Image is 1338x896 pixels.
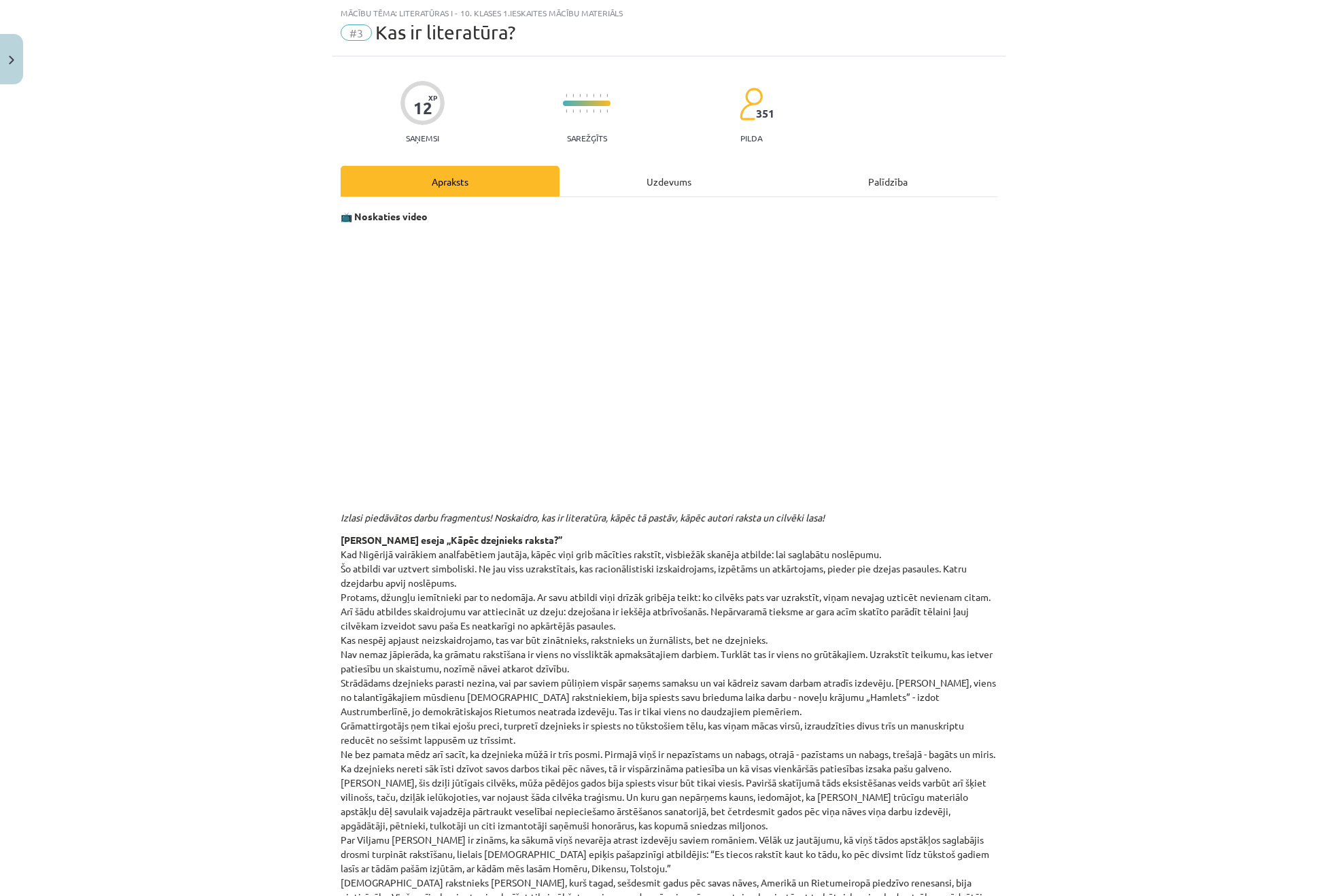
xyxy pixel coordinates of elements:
img: icon-short-line-57e1e144782c952c97e751825c79c345078a6d821885a25fce030b3d8c18986b.svg [593,94,594,97]
div: Uzdevums [560,166,778,196]
div: 12 [413,99,432,118]
div: Mācību tēma: Literatūras i - 10. klases 1.ieskaites mācību materiāls [341,8,997,18]
em: Izlasi piedāvātos darbu fragmentus! Noskaidro, kas ir literatūra, kāpēc tā pastāv, kāpēc autori r... [341,511,825,523]
img: icon-short-line-57e1e144782c952c97e751825c79c345078a6d821885a25fce030b3d8c18986b.svg [586,94,587,97]
img: students-c634bb4e5e11cddfef0936a35e636f08e4e9abd3cc4e673bd6f9a4125e45ecb1.svg [739,87,763,121]
span: 351 [756,107,774,120]
img: icon-short-line-57e1e144782c952c97e751825c79c345078a6d821885a25fce030b3d8c18986b.svg [586,109,587,113]
img: icon-short-line-57e1e144782c952c97e751825c79c345078a6d821885a25fce030b3d8c18986b.svg [600,94,601,97]
div: Palīdzība [778,166,997,196]
p: Saņemsi [400,133,445,143]
span: #3 [341,24,372,41]
img: icon-close-lesson-0947bae3869378f0d4975bcd49f059093ad1ed9edebbc8119c70593378902aed.svg [9,56,14,65]
div: Apraksts [341,166,560,196]
span: Kas ir literatūra? [375,21,515,44]
img: icon-short-line-57e1e144782c952c97e751825c79c345078a6d821885a25fce030b3d8c18986b.svg [606,94,608,97]
img: icon-short-line-57e1e144782c952c97e751825c79c345078a6d821885a25fce030b3d8c18986b.svg [579,109,581,113]
strong: [PERSON_NAME] eseja „Kāpēc dzejnieks raksta?” [341,534,562,546]
strong: 📺 Noskaties video [341,210,428,222]
img: icon-short-line-57e1e144782c952c97e751825c79c345078a6d821885a25fce030b3d8c18986b.svg [579,94,581,97]
img: icon-short-line-57e1e144782c952c97e751825c79c345078a6d821885a25fce030b3d8c18986b.svg [600,109,601,113]
img: icon-short-line-57e1e144782c952c97e751825c79c345078a6d821885a25fce030b3d8c18986b.svg [606,109,608,113]
span: XP [428,94,437,101]
img: icon-short-line-57e1e144782c952c97e751825c79c345078a6d821885a25fce030b3d8c18986b.svg [593,109,594,113]
img: icon-short-line-57e1e144782c952c97e751825c79c345078a6d821885a25fce030b3d8c18986b.svg [572,109,574,113]
p: pilda [740,133,762,143]
p: Sarežģīts [567,133,607,143]
img: icon-short-line-57e1e144782c952c97e751825c79c345078a6d821885a25fce030b3d8c18986b.svg [572,94,574,97]
img: icon-short-line-57e1e144782c952c97e751825c79c345078a6d821885a25fce030b3d8c18986b.svg [566,109,567,113]
img: icon-short-line-57e1e144782c952c97e751825c79c345078a6d821885a25fce030b3d8c18986b.svg [566,94,567,97]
